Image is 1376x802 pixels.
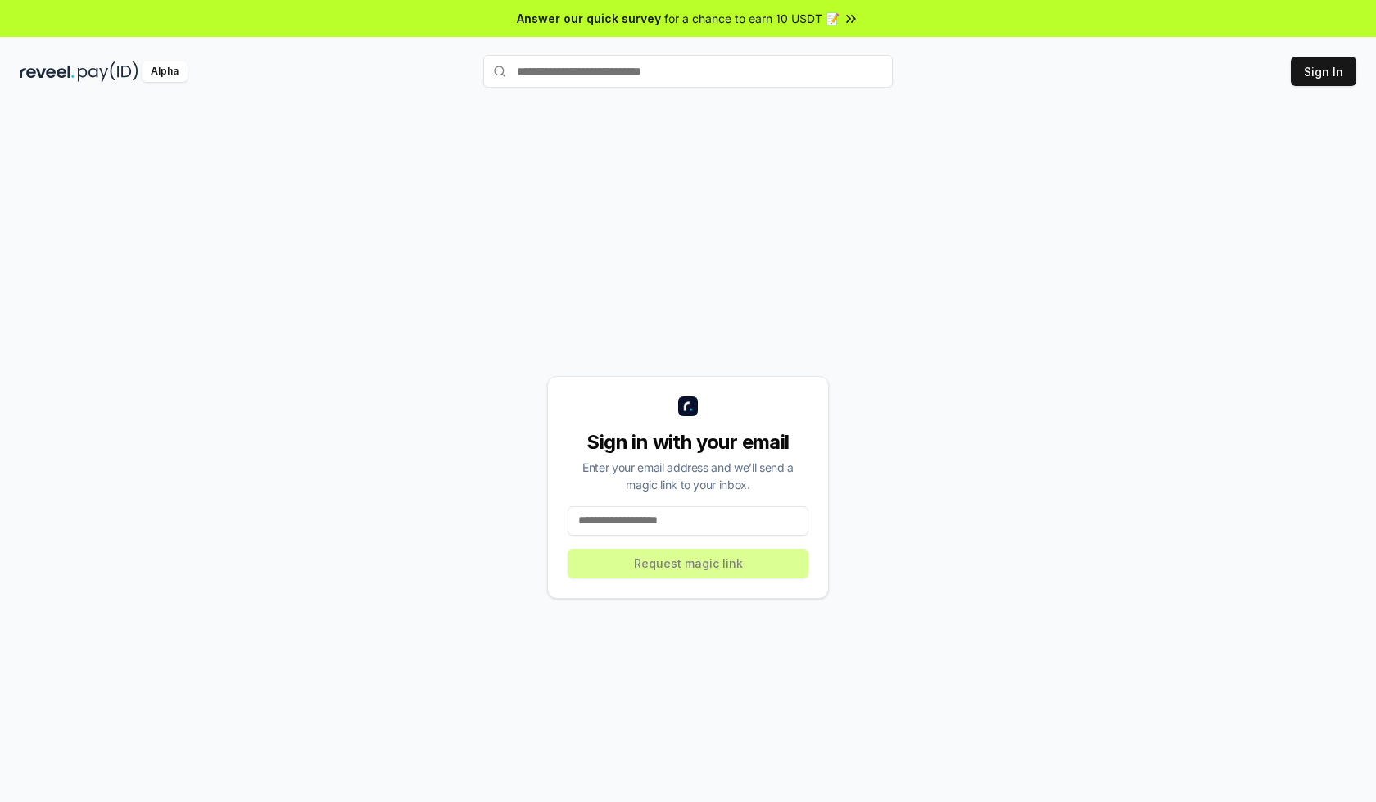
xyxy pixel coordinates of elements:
[517,10,661,27] span: Answer our quick survey
[142,61,188,82] div: Alpha
[568,429,808,455] div: Sign in with your email
[1291,57,1356,86] button: Sign In
[568,459,808,493] div: Enter your email address and we’ll send a magic link to your inbox.
[678,396,698,416] img: logo_small
[20,61,75,82] img: reveel_dark
[78,61,138,82] img: pay_id
[664,10,840,27] span: for a chance to earn 10 USDT 📝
